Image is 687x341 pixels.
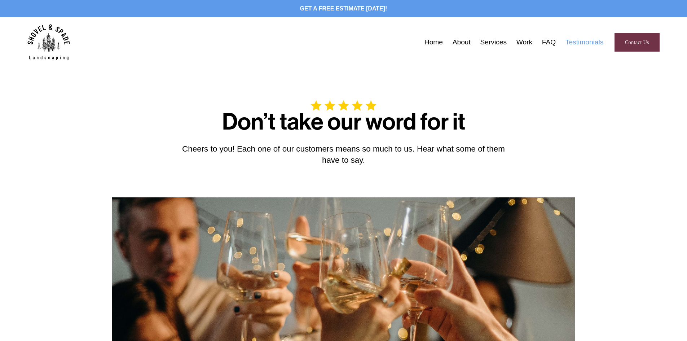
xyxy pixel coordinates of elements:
[480,37,507,48] a: Services
[424,37,443,48] a: Home
[453,37,471,48] a: About
[565,37,604,48] a: Testimonials
[175,143,512,166] p: Cheers to you! Each one of our customers means so much to us. Hear what some of them have to say.
[542,37,556,48] a: FAQ
[615,33,660,52] a: Contact Us
[516,37,532,48] a: Work
[27,24,70,60] img: Shovel &amp; Spade Landscaping
[175,111,512,133] h1: Don’t take our word for it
